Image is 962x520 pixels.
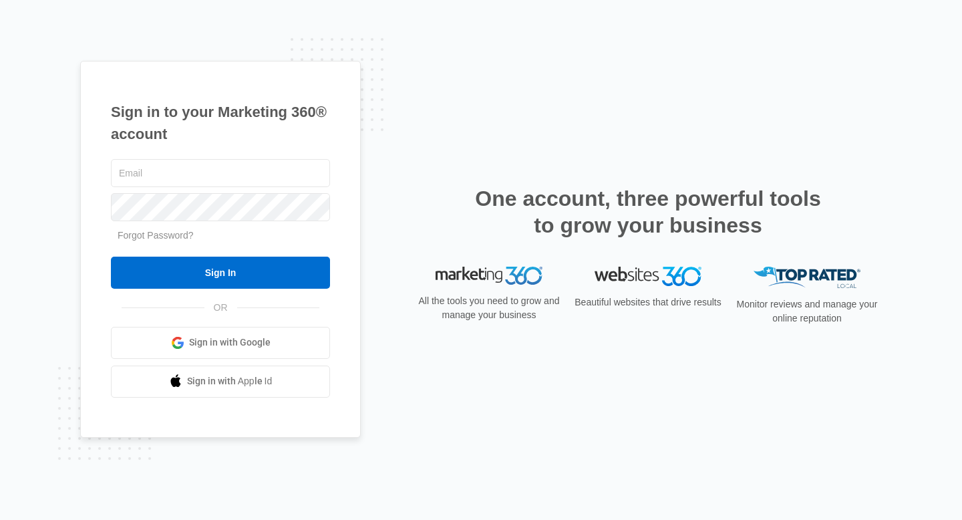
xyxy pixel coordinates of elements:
[187,374,273,388] span: Sign in with Apple Id
[111,327,330,359] a: Sign in with Google
[595,267,701,286] img: Websites 360
[732,297,882,326] p: Monitor reviews and manage your online reputation
[111,101,330,145] h1: Sign in to your Marketing 360® account
[111,257,330,289] input: Sign In
[204,301,237,315] span: OR
[111,159,330,187] input: Email
[754,267,860,289] img: Top Rated Local
[111,366,330,398] a: Sign in with Apple Id
[471,185,825,239] h2: One account, three powerful tools to grow your business
[436,267,542,285] img: Marketing 360
[573,295,723,309] p: Beautiful websites that drive results
[118,230,194,241] a: Forgot Password?
[189,336,271,350] span: Sign in with Google
[414,294,564,322] p: All the tools you need to grow and manage your business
